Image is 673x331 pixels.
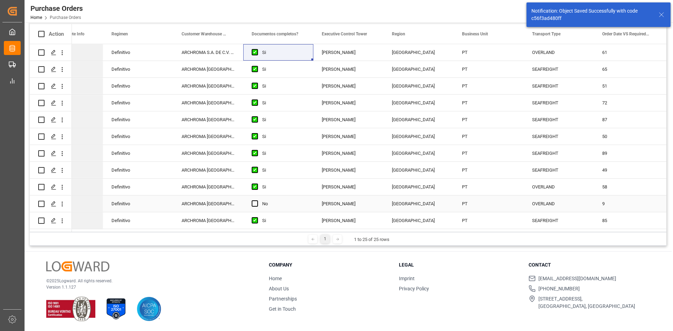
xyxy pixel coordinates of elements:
[322,162,375,178] div: [PERSON_NAME]
[532,179,585,195] div: OVERLAND
[322,196,375,212] div: [PERSON_NAME]
[269,276,282,281] a: Home
[322,112,375,128] div: [PERSON_NAME]
[454,44,524,61] div: PT
[322,32,367,36] span: Executive Control Tower
[46,284,251,290] p: Version 1.1.127
[322,129,375,145] div: [PERSON_NAME]
[594,162,664,178] div: 49
[46,278,251,284] p: © 2025 Logward. All rights reserved.
[49,31,64,37] div: Action
[392,213,445,229] div: [GEOGRAPHIC_DATA]
[454,78,524,94] div: PT
[30,78,72,95] div: Press SPACE to select this row.
[46,297,95,321] img: ISO 9001 & ISO 14001 Certification
[46,261,109,271] img: Logward Logo
[594,95,664,111] div: 72
[30,229,72,246] div: Press SPACE to select this row.
[30,44,72,61] div: Press SPACE to select this row.
[111,129,165,145] div: Definitivo
[532,112,585,128] div: SEAFREIGHT
[454,111,524,128] div: PT
[399,286,429,291] a: Privacy Policy
[594,179,664,195] div: 58
[269,286,289,291] a: About Us
[104,297,128,321] img: ISO 27001 Certification
[262,112,305,128] div: Si
[182,32,229,36] span: Customer Warehouse Name
[262,95,305,111] div: Si
[454,162,524,178] div: PT
[30,111,72,128] div: Press SPACE to select this row.
[173,195,243,212] div: ARCHROMA [GEOGRAPHIC_DATA] S DE RL DE CV ([GEOGRAPHIC_DATA][PERSON_NAME])
[594,212,664,229] div: 85
[538,275,616,282] span: [EMAIL_ADDRESS][DOMAIN_NAME]
[269,296,297,302] a: Partnerships
[111,112,165,128] div: Definitivo
[269,306,296,312] a: Get in Touch
[392,112,445,128] div: [GEOGRAPHIC_DATA]
[532,78,585,94] div: SEAFREIGHT
[322,145,375,161] div: [PERSON_NAME]
[392,129,445,145] div: [GEOGRAPHIC_DATA]
[173,78,243,94] div: ARCHROMA [GEOGRAPHIC_DATA] S DE RL DE CV ([GEOGRAPHIC_DATA][PERSON_NAME])
[262,145,305,161] div: Si
[392,145,445,161] div: [GEOGRAPHIC_DATA]
[322,78,375,94] div: [PERSON_NAME]
[532,162,585,178] div: SEAFREIGHT
[538,295,635,310] span: [STREET_ADDRESS], [GEOGRAPHIC_DATA], [GEOGRAPHIC_DATA]
[111,179,165,195] div: Definitivo
[594,61,664,77] div: 65
[594,128,664,145] div: 50
[462,32,488,36] span: Business Unit
[30,145,72,162] div: Press SPACE to select this row.
[454,145,524,161] div: PT
[531,7,652,22] div: Notification: Object Saved Successfully with code c56f3ad480ff
[399,276,415,281] a: Imprint
[30,212,72,229] div: Press SPACE to select this row.
[594,78,664,94] div: 51
[262,213,305,229] div: Si
[538,285,580,292] span: [PHONE_NUMBER]
[262,61,305,77] div: Si
[173,212,243,229] div: ARCHROMA [GEOGRAPHIC_DATA] S DE RL DE CV ([GEOGRAPHIC_DATA][PERSON_NAME])
[173,95,243,111] div: ARCHROMA [GEOGRAPHIC_DATA] S DE RL DE CV ([GEOGRAPHIC_DATA][PERSON_NAME])
[392,162,445,178] div: [GEOGRAPHIC_DATA]
[454,128,524,145] div: PT
[30,162,72,179] div: Press SPACE to select this row.
[30,128,72,145] div: Press SPACE to select this row.
[111,32,128,36] span: Regimen
[532,145,585,161] div: SEAFREIGHT
[173,229,243,246] div: ARCHROMA [GEOGRAPHIC_DATA] S DE RL DE CV ([GEOGRAPHIC_DATA][PERSON_NAME])
[30,179,72,195] div: Press SPACE to select this row.
[454,212,524,229] div: PT
[454,61,524,77] div: PT
[322,213,375,229] div: [PERSON_NAME]
[532,61,585,77] div: SEAFREIGHT
[173,145,243,161] div: ARCHROMA [GEOGRAPHIC_DATA] S DE RL DE CV ([GEOGRAPHIC_DATA][PERSON_NAME])
[173,111,243,128] div: ARCHROMA [GEOGRAPHIC_DATA] S DE RL DE CV ([GEOGRAPHIC_DATA][PERSON_NAME])
[30,3,83,14] div: Purchase Orders
[532,196,585,212] div: OVERLAND
[532,213,585,229] div: SEAFREIGHT
[262,129,305,145] div: Si
[173,162,243,178] div: ARCHROMA [GEOGRAPHIC_DATA] S DE RL DE CV ([GEOGRAPHIC_DATA][PERSON_NAME])
[532,32,560,36] span: Transport Type
[602,32,649,36] span: Order Date VS Required Date
[30,61,72,78] div: Press SPACE to select this row.
[173,44,243,61] div: ARCHROMA S.A. DE C.V. ([PERSON_NAME])
[322,95,375,111] div: [PERSON_NAME]
[111,44,165,61] div: Definitivo
[594,44,664,61] div: 61
[392,78,445,94] div: [GEOGRAPHIC_DATA]
[322,44,375,61] div: [PERSON_NAME]
[111,78,165,94] div: Definitivo
[399,261,520,269] h3: Legal
[252,32,298,36] span: Documentos completos?
[594,145,664,161] div: 89
[594,195,664,212] div: 9
[354,236,389,243] div: 1 to 25 of 25 rows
